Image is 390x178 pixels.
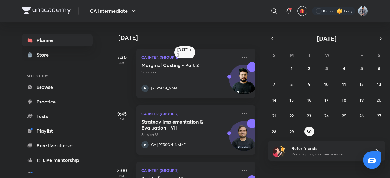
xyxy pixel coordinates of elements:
[378,65,380,71] abbr: September 6, 2025
[22,154,93,166] a: 1:1 Live mentorship
[141,167,237,174] p: CA Inter (Group 2)
[277,34,377,43] button: [DATE]
[141,110,237,117] p: CA Inter (Group 2)
[322,63,331,73] button: September 3, 2025
[22,34,93,46] a: Planner
[229,124,259,154] img: Avatar
[118,34,261,41] h4: [DATE]
[342,81,346,87] abbr: September 11, 2025
[297,6,307,16] button: avatar
[324,81,329,87] abbr: September 10, 2025
[336,8,342,14] img: streak
[377,97,381,103] abbr: September 20, 2025
[272,129,276,134] abbr: September 28, 2025
[377,113,381,119] abbr: September 27, 2025
[360,65,363,71] abbr: September 5, 2025
[339,111,349,120] button: September 25, 2025
[307,113,311,119] abbr: September 23, 2025
[374,111,384,120] button: September 27, 2025
[110,54,134,61] h5: 7:30
[22,7,71,16] a: Company Logo
[325,52,329,58] abbr: Wednesday
[360,81,363,87] abbr: September 12, 2025
[324,97,328,103] abbr: September 17, 2025
[304,63,314,73] button: September 2, 2025
[360,97,364,103] abbr: September 19, 2025
[287,127,296,136] button: September 29, 2025
[339,95,349,105] button: September 18, 2025
[141,119,217,131] h5: Strategy Implementation & Evaluation - VII
[22,7,71,14] img: Company Logo
[304,127,314,136] button: September 30, 2025
[307,97,311,103] abbr: September 16, 2025
[110,117,134,121] p: AM
[287,95,296,105] button: September 15, 2025
[177,47,188,57] h6: [DATE]
[272,97,276,103] abbr: September 14, 2025
[110,167,134,174] h5: 3:00
[360,52,363,58] abbr: Friday
[287,111,296,120] button: September 22, 2025
[22,139,93,152] a: Free live classes
[272,113,276,119] abbr: September 21, 2025
[374,95,384,105] button: September 20, 2025
[359,113,364,119] abbr: September 26, 2025
[269,127,279,136] button: September 28, 2025
[357,111,367,120] button: September 26, 2025
[374,79,384,89] button: September 13, 2025
[22,110,93,122] a: Tests
[308,52,310,58] abbr: Tuesday
[289,97,294,103] abbr: September 15, 2025
[22,81,93,93] a: Browse
[378,52,380,58] abbr: Saturday
[110,110,134,117] h5: 9:45
[290,52,294,58] abbr: Monday
[291,65,292,71] abbr: September 1, 2025
[141,62,217,68] h5: Marginal Costing - Part 2
[304,111,314,120] button: September 23, 2025
[37,51,52,58] div: Store
[273,52,275,58] abbr: Sunday
[287,79,296,89] button: September 8, 2025
[357,63,367,73] button: September 5, 2025
[304,79,314,89] button: September 9, 2025
[339,63,349,73] button: September 4, 2025
[322,111,331,120] button: September 24, 2025
[273,145,285,157] img: referral
[22,49,93,61] a: Store
[342,97,346,103] abbr: September 18, 2025
[322,95,331,105] button: September 17, 2025
[141,132,237,138] p: Session 33
[374,63,384,73] button: September 6, 2025
[307,129,312,134] abbr: September 30, 2025
[377,81,381,87] abbr: September 13, 2025
[22,125,93,137] a: Playlist
[151,142,187,148] p: CA [PERSON_NAME]
[273,81,275,87] abbr: September 7, 2025
[325,65,328,71] abbr: September 3, 2025
[22,71,93,81] h6: SELF STUDY
[287,63,296,73] button: September 1, 2025
[290,81,293,87] abbr: September 8, 2025
[317,34,337,43] span: [DATE]
[269,111,279,120] button: September 21, 2025
[110,174,134,178] p: PM
[357,95,367,105] button: September 19, 2025
[324,113,329,119] abbr: September 24, 2025
[339,79,349,89] button: September 11, 2025
[110,61,134,65] p: AM
[358,6,368,16] img: Manthan Hasija
[357,79,367,89] button: September 12, 2025
[151,86,181,91] p: [PERSON_NAME]
[292,152,367,157] p: Win a laptop, vouchers & more
[322,79,331,89] button: September 10, 2025
[269,95,279,105] button: September 14, 2025
[289,129,294,134] abbr: September 29, 2025
[289,113,294,119] abbr: September 22, 2025
[342,113,346,119] abbr: September 25, 2025
[308,65,310,71] abbr: September 2, 2025
[86,5,141,17] button: CA Intermediate
[141,54,237,61] p: CA Inter (Group 1)
[343,65,345,71] abbr: September 4, 2025
[292,145,367,152] h6: Refer friends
